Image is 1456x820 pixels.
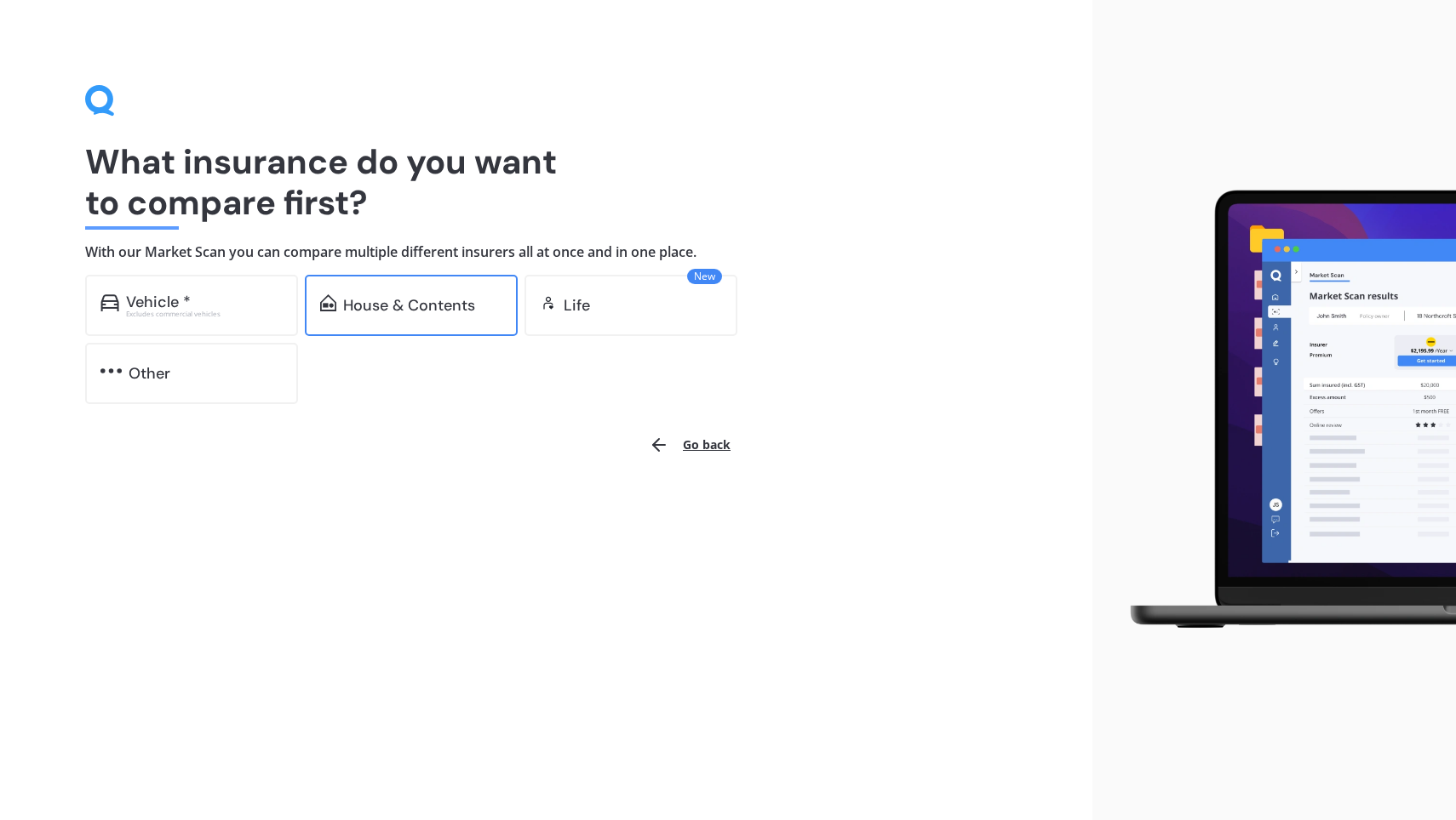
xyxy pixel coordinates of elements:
[85,141,1007,223] h1: What insurance do you want to compare first?
[320,294,336,311] img: home-and-contents.b802091223b8502ef2dd.svg
[687,269,722,284] span: New
[126,293,191,310] div: Vehicle *
[100,362,122,379] img: other.81dba5aafe580aa69f38.svg
[564,297,590,314] div: Life
[85,243,1007,261] h4: With our Market Scan you can compare multiple different insurers all at once and in one place.
[639,424,741,465] button: Go back
[126,310,283,317] div: Excludes commercial vehicles
[540,294,557,311] img: life.f720d6a2d7cdcd3ad642.svg
[100,294,119,311] img: car.f15378c7a67c060ca3f3.svg
[343,297,475,314] div: House & Contents
[129,365,170,382] div: Other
